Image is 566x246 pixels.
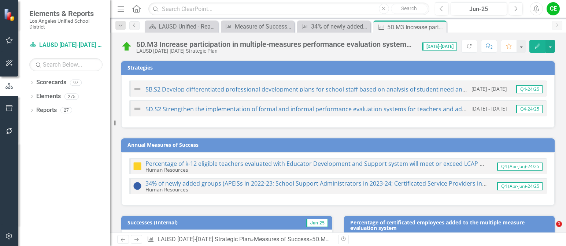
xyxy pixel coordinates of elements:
a: LAUSD Unified - Ready for the World [147,22,216,31]
div: 34% of newly added groups (APEISs in 2022-23; School Support Administrators in 2023-24; Certifica... [311,22,369,31]
span: Q4-24/25 [516,105,543,113]
a: Measures of Success [254,236,309,243]
span: 1 [556,221,562,227]
a: LAUSD [DATE]-[DATE] Strategic Plan [158,236,251,243]
span: Search [401,5,417,11]
span: Q4 (Apr-Jun)-24/25 [497,163,543,171]
small: Los Angeles Unified School District [29,18,103,30]
span: Elements & Reports [29,9,103,18]
div: 5D.M3 Increase participation in multiple-measures performance evaluation systems to include 100% ... [387,23,445,32]
div: LAUSD Unified - Ready for the World [159,22,216,31]
img: Not Defined [133,85,142,93]
button: Search [391,4,428,14]
a: 34% of newly added groups (APEISs in 2022-23; School Support Administrators in 2023-24; Certifica... [299,22,369,31]
span: Q4-24/25 [516,85,543,93]
img: Not Defined [133,104,142,113]
div: LAUSD [DATE]-[DATE] Strategic Plan [136,48,415,54]
span: Jun-25 [306,219,328,227]
a: Reports [36,106,57,115]
small: [DATE] - [DATE] [471,85,507,92]
h3: Strategies [127,65,551,70]
small: Human Resources [145,166,188,173]
div: Jun-25 [453,5,505,14]
a: Percentage of k-12 eligible teachers evaluated with Educator Development and Support system will ... [145,160,509,168]
a: LAUSD [DATE]-[DATE] Strategic Plan [29,41,103,49]
h3: Annual Measures of Success [127,142,551,148]
img: At or Above Plan [133,182,142,190]
input: Search ClearPoint... [148,3,429,15]
a: Scorecards [36,78,66,87]
a: Measure of Success - Scorecard Report [223,22,292,31]
div: » » [147,235,332,244]
small: Human Resources [145,186,188,193]
button: CE [547,2,560,15]
img: On Track [121,41,133,52]
input: Search Below... [29,58,103,71]
iframe: Intercom live chat [541,221,559,239]
div: 275 [64,93,79,100]
div: 5D.M3 Increase participation in multiple-measures performance evaluation systems to include 100% ... [136,40,415,48]
button: Jun-25 [451,2,507,15]
small: [DATE] - [DATE] [471,105,507,112]
img: ClearPoint Strategy [4,8,16,21]
div: Measure of Success - Scorecard Report [235,22,292,31]
div: 27 [60,107,72,113]
a: Elements [36,92,61,101]
h3: Percentage of certificated employees added to the multiple measure evaluation system [350,220,551,231]
h3: Successes (Internal) [127,220,266,225]
img: Slightly Off Track [133,162,142,171]
span: [DATE]-[DATE] [422,42,457,51]
div: 97 [70,79,82,86]
a: 5B.S2 Develop differentiated professional development plans for school staff based on analysis of... [145,85,547,93]
span: Q4 (Apr-Jun)-24/25 [497,182,543,190]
